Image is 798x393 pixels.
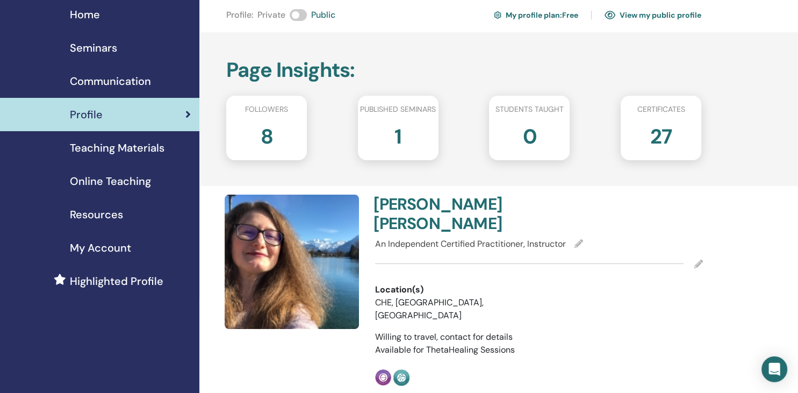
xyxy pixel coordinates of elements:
span: Resources [70,206,123,223]
span: Highlighted Profile [70,273,163,289]
h2: 27 [650,119,672,149]
span: Communication [70,73,151,89]
span: Certificates [637,104,685,115]
span: Willing to travel, contact for details [375,331,513,342]
span: Published seminars [360,104,436,115]
img: default.jpg [225,195,359,329]
span: Profile : [226,9,253,22]
span: Public [311,9,335,22]
span: Students taught [495,104,564,115]
span: Seminars [70,40,117,56]
span: Home [70,6,100,23]
li: CHE, [GEOGRAPHIC_DATA], [GEOGRAPHIC_DATA] [375,296,502,322]
span: Profile [70,106,103,123]
span: An Independent Certified Practitioner, Instructor [375,238,566,249]
span: My Account [70,240,131,256]
img: eye.svg [605,10,615,20]
span: Online Teaching [70,173,151,189]
img: cog.svg [494,10,501,20]
span: Teaching Materials [70,140,164,156]
span: Location(s) [375,283,423,296]
h2: 8 [261,119,273,149]
h2: Page Insights : [226,58,701,83]
span: Available for ThetaHealing Sessions [375,344,515,355]
h2: 0 [522,119,536,149]
span: Private [257,9,285,22]
a: My profile plan:Free [494,6,578,24]
h2: 1 [394,119,401,149]
a: View my public profile [605,6,701,24]
h4: [PERSON_NAME] [PERSON_NAME] [373,195,533,233]
div: Open Intercom Messenger [761,356,787,382]
span: Followers [245,104,288,115]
